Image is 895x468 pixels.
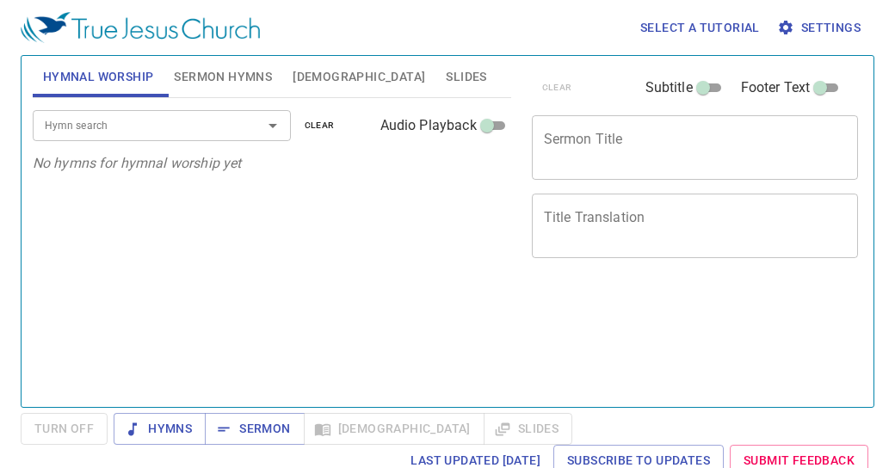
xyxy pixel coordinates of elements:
[205,413,304,445] button: Sermon
[781,17,861,39] span: Settings
[21,12,260,43] img: True Jesus Church
[640,17,760,39] span: Select a tutorial
[294,115,345,136] button: clear
[43,66,154,88] span: Hymnal Worship
[774,12,867,44] button: Settings
[525,276,795,416] iframe: from-child
[633,12,767,44] button: Select a tutorial
[305,118,335,133] span: clear
[446,66,486,88] span: Slides
[114,413,206,445] button: Hymns
[127,418,192,440] span: Hymns
[293,66,425,88] span: [DEMOGRAPHIC_DATA]
[380,115,477,136] span: Audio Playback
[741,77,811,98] span: Footer Text
[645,77,693,98] span: Subtitle
[219,418,290,440] span: Sermon
[174,66,272,88] span: Sermon Hymns
[261,114,285,138] button: Open
[33,155,242,171] i: No hymns for hymnal worship yet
